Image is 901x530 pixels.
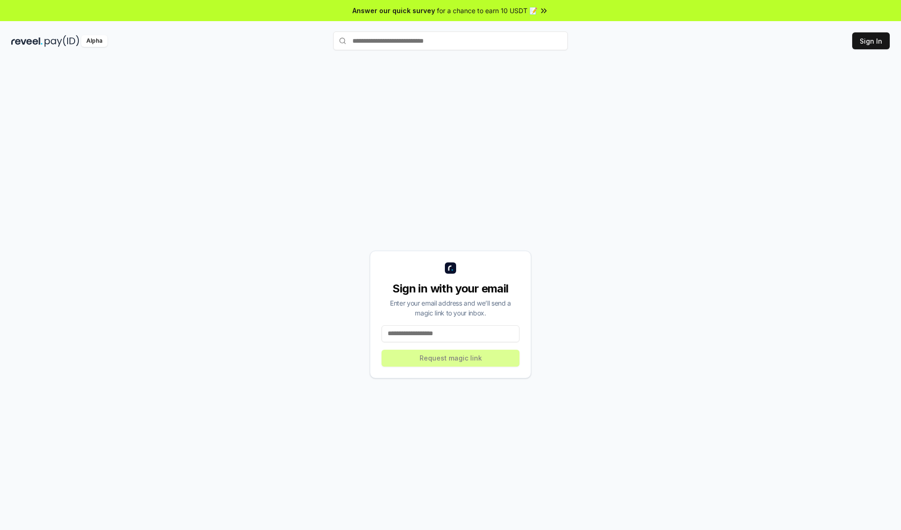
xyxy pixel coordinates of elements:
div: Sign in with your email [382,281,519,296]
span: Answer our quick survey [352,6,435,15]
span: for a chance to earn 10 USDT 📝 [437,6,537,15]
button: Sign In [852,32,890,49]
img: logo_small [445,262,456,274]
div: Enter your email address and we’ll send a magic link to your inbox. [382,298,519,318]
img: reveel_dark [11,35,43,47]
img: pay_id [45,35,79,47]
div: Alpha [81,35,107,47]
